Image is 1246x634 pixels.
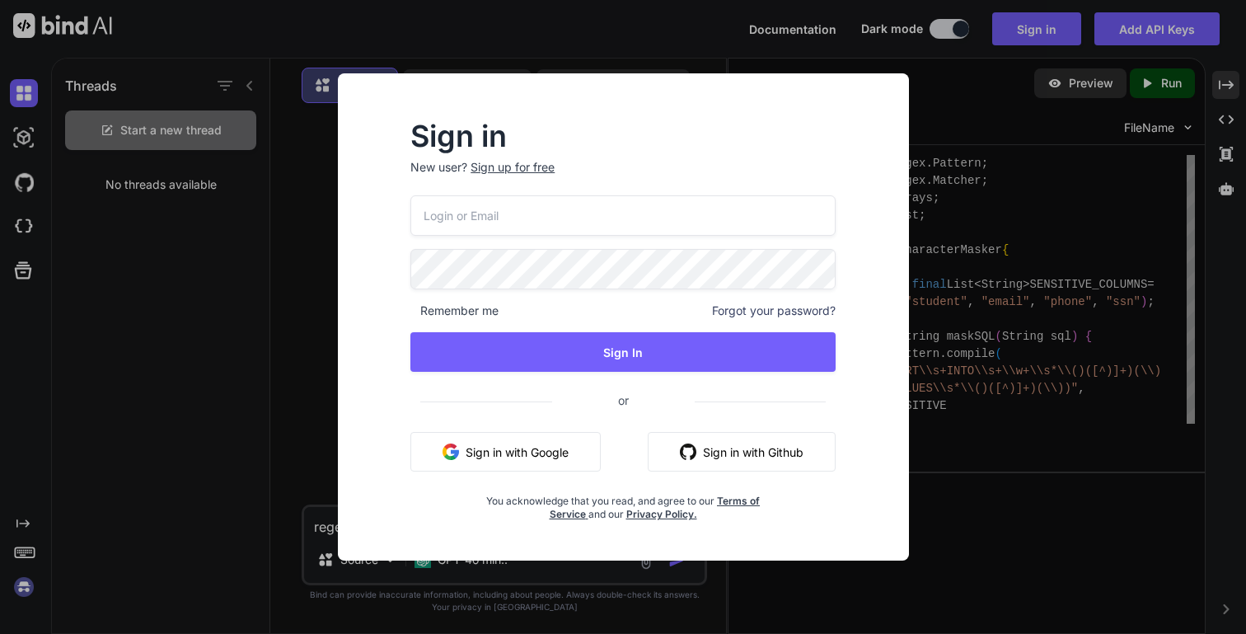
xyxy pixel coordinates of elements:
input: Login or Email [410,195,836,236]
div: You acknowledge that you read, and agree to our and our [481,485,765,521]
a: Privacy Policy. [626,508,697,520]
img: github [680,444,696,460]
button: Sign In [410,332,836,372]
span: or [552,380,695,420]
div: Sign up for free [471,159,555,176]
a: Terms of Service [550,495,761,520]
span: Forgot your password? [712,303,836,319]
button: Sign in with Github [648,432,836,472]
h2: Sign in [410,123,836,149]
span: Remember me [410,303,499,319]
img: google [443,444,459,460]
button: Sign in with Google [410,432,601,472]
p: New user? [410,159,836,195]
